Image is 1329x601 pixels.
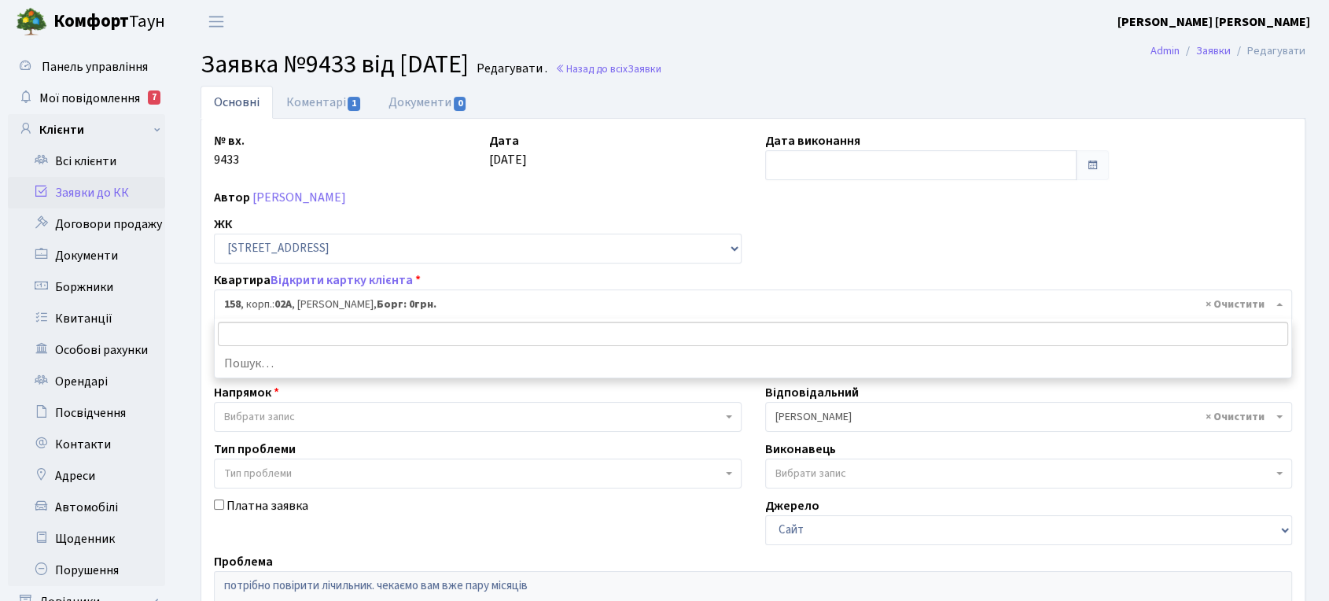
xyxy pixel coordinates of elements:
[628,61,661,76] span: Заявки
[775,466,846,481] span: Вибрати запис
[765,440,836,459] label: Виконавець
[273,86,375,119] a: Коментарі
[271,271,413,289] a: Відкрити картку клієнта
[274,297,292,312] b: 02А
[215,349,1291,378] li: Пошук…
[226,496,308,515] label: Платна заявка
[214,188,250,207] label: Автор
[53,9,129,34] b: Комфорт
[8,177,165,208] a: Заявки до КК
[8,208,165,240] a: Договори продажу
[8,523,165,555] a: Щоденник
[8,334,165,366] a: Особові рахунки
[8,397,165,429] a: Посвідчення
[765,131,860,150] label: Дата виконання
[224,297,241,312] b: 158
[1206,297,1265,312] span: Видалити всі елементи
[224,466,292,481] span: Тип проблеми
[473,61,547,76] small: Редагувати .
[16,6,47,38] img: logo.png
[1196,42,1231,59] a: Заявки
[1231,42,1305,60] li: Редагувати
[224,409,295,425] span: Вибрати запис
[775,409,1273,425] span: Криштоп А.
[477,131,753,180] div: [DATE]
[214,383,279,402] label: Напрямок
[377,297,436,312] b: Борг: 0грн.
[375,86,480,119] a: Документи
[201,46,469,83] span: Заявка №9433 від [DATE]
[555,61,661,76] a: Назад до всіхЗаявки
[8,240,165,271] a: Документи
[1206,409,1265,425] span: Видалити всі елементи
[202,131,477,180] div: 9433
[197,9,236,35] button: Переключити навігацію
[8,555,165,586] a: Порушення
[8,51,165,83] a: Панель управління
[42,58,148,76] span: Панель управління
[8,429,165,460] a: Контакти
[1127,35,1329,68] nav: breadcrumb
[765,496,819,515] label: Джерело
[214,289,1292,319] span: <b>158</b>, корп.: <b>02А</b>, Недогибченко Валентина Андріївна, <b>Борг: 0грн.</b>
[1150,42,1180,59] a: Admin
[8,114,165,146] a: Клієнти
[765,383,859,402] label: Відповідальний
[1117,13,1310,31] a: [PERSON_NAME] [PERSON_NAME]
[214,271,421,289] label: Квартира
[8,83,165,114] a: Мої повідомлення7
[489,131,519,150] label: Дата
[214,215,232,234] label: ЖК
[224,297,1272,312] span: <b>158</b>, корп.: <b>02А</b>, Недогибченко Валентина Андріївна, <b>Борг: 0грн.</b>
[8,366,165,397] a: Орендарі
[214,552,273,571] label: Проблема
[214,440,296,459] label: Тип проблеми
[53,9,165,35] span: Таун
[8,271,165,303] a: Боржники
[8,492,165,523] a: Автомобілі
[252,189,346,206] a: [PERSON_NAME]
[148,90,160,105] div: 7
[8,146,165,177] a: Всі клієнти
[8,460,165,492] a: Адреси
[8,303,165,334] a: Квитанції
[214,131,245,150] label: № вх.
[765,402,1293,432] span: Криштоп А.
[454,97,466,111] span: 0
[348,97,360,111] span: 1
[201,86,273,119] a: Основні
[39,90,140,107] span: Мої повідомлення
